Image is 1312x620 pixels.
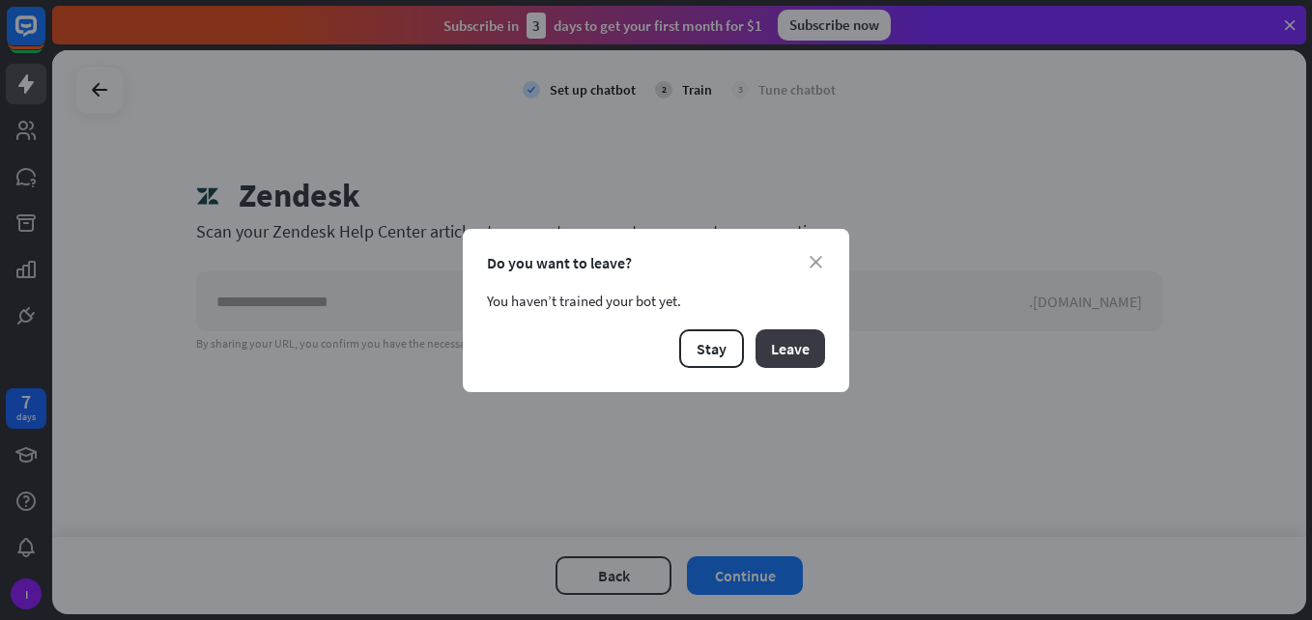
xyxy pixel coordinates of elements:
div: You haven’t trained your bot yet. [487,292,825,310]
button: Leave [756,329,825,368]
div: Do you want to leave? [487,253,825,272]
i: close [810,256,822,268]
button: Open LiveChat chat widget [15,8,73,66]
button: Stay [679,329,744,368]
